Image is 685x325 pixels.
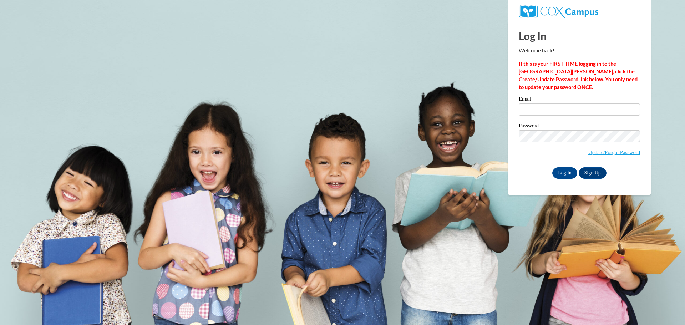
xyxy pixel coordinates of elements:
label: Password [519,123,640,130]
input: Log In [552,167,577,179]
label: Email [519,96,640,103]
strong: If this is your FIRST TIME logging in to the [GEOGRAPHIC_DATA][PERSON_NAME], click the Create/Upd... [519,61,638,90]
h1: Log In [519,29,640,43]
img: COX Campus [519,5,598,18]
a: COX Campus [519,8,598,14]
a: Update/Forgot Password [588,149,640,155]
a: Sign Up [579,167,607,179]
p: Welcome back! [519,47,640,55]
